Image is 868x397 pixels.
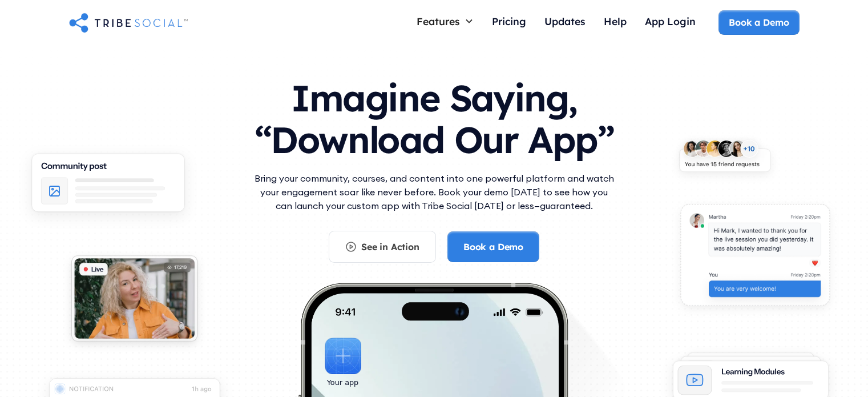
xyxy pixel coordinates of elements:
div: Pricing [492,15,526,27]
a: App Login [636,10,705,35]
div: App Login [645,15,696,27]
img: An illustration of Live video [60,247,208,355]
a: Pricing [483,10,535,35]
div: Features [417,15,460,27]
a: Book a Demo [447,231,539,262]
div: Features [407,10,483,32]
p: Bring your community, courses, and content into one powerful platform and watch your engagement s... [252,171,617,212]
a: Help [595,10,636,35]
a: home [69,11,188,34]
img: An illustration of Community Feed [17,143,199,230]
a: Updates [535,10,595,35]
div: Updates [544,15,586,27]
div: See in Action [361,240,419,253]
h1: Imagine Saying, “Download Our App” [252,66,617,167]
a: See in Action [329,231,436,263]
div: Help [604,15,627,27]
div: Your app [327,376,358,389]
img: An illustration of New friends requests [668,132,781,186]
img: An illustration of chat [668,195,842,321]
a: Book a Demo [718,10,799,34]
